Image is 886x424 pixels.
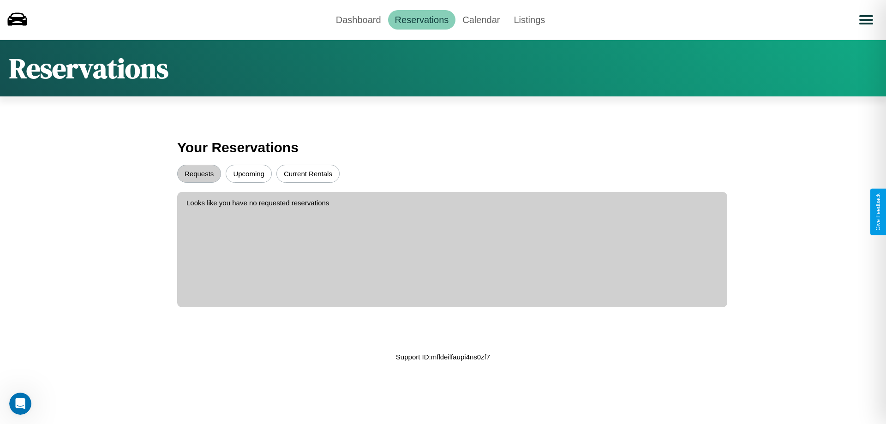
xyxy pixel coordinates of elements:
[9,49,168,87] h1: Reservations
[226,165,272,183] button: Upcoming
[276,165,340,183] button: Current Rentals
[177,165,221,183] button: Requests
[455,10,507,30] a: Calendar
[875,193,881,231] div: Give Feedback
[396,351,490,363] p: Support ID: mfldeilfaupi4ns0zf7
[177,135,709,160] h3: Your Reservations
[853,7,879,33] button: Open menu
[388,10,456,30] a: Reservations
[9,393,31,415] iframe: Intercom live chat
[507,10,552,30] a: Listings
[186,197,718,209] p: Looks like you have no requested reservations
[329,10,388,30] a: Dashboard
